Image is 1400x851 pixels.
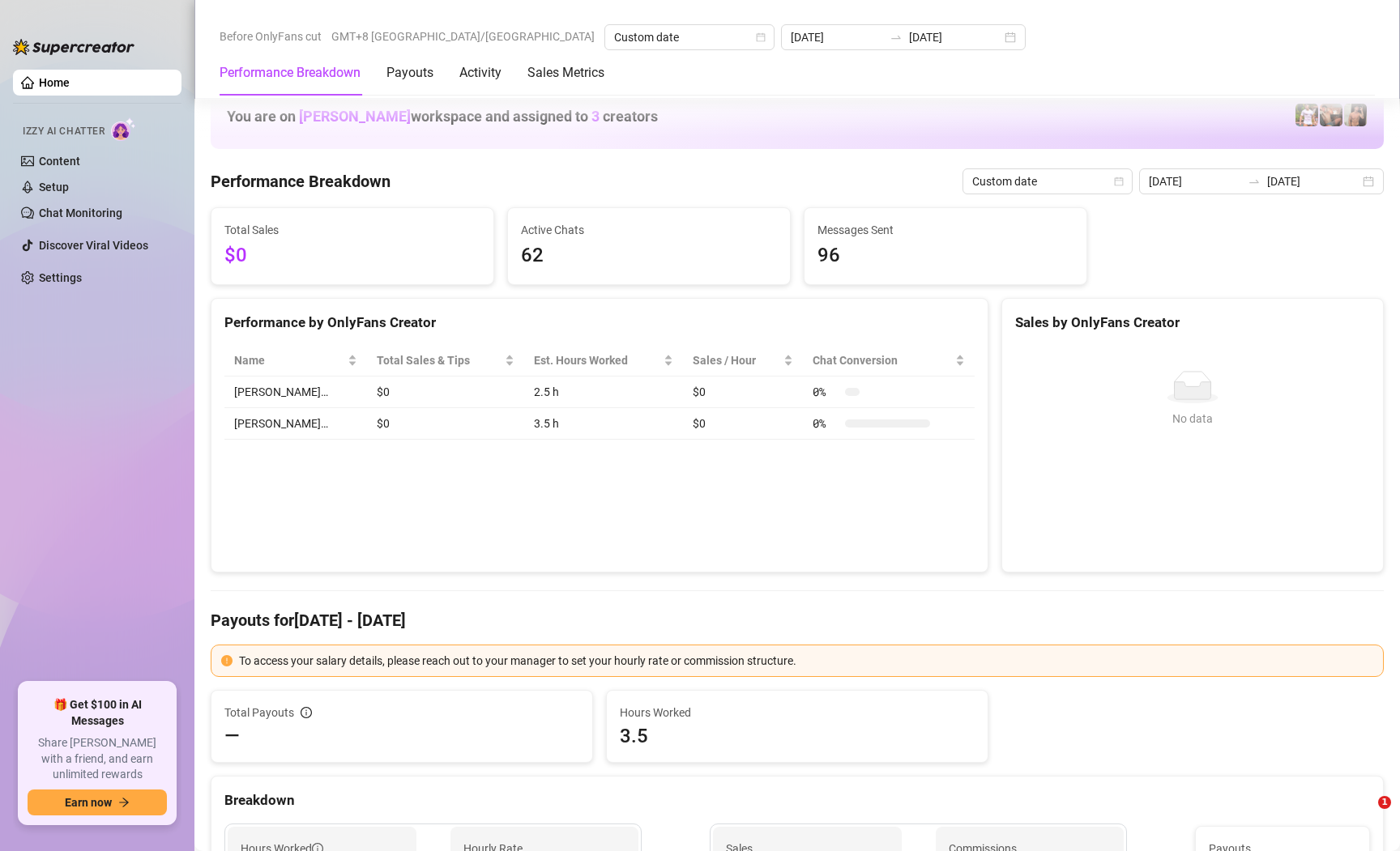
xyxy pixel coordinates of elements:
span: exclamation-circle [221,655,233,666]
div: Sales by OnlyFans Creator [1015,312,1370,334]
td: [PERSON_NAME]… [224,377,367,408]
span: calendar [756,32,766,42]
span: Custom date [614,25,765,49]
input: End date [909,28,1001,46]
td: $0 [683,377,803,408]
span: Earn now [65,796,112,809]
iframe: Intercom live chat [1345,796,1384,835]
span: Messages Sent [817,221,1073,239]
span: 0 % [813,415,839,432]
td: $0 [683,408,803,440]
div: Sales Metrics [527,63,604,83]
div: No data [1022,410,1364,428]
h1: You are on workspace and assigned to creators [227,108,658,126]
h4: Performance Breakdown [211,170,391,193]
div: To access your salary details, please reach out to your manager to set your hourly rate or commis... [239,652,1373,670]
a: Setup [39,181,69,194]
span: swap-right [890,31,903,44]
span: Hours Worked [620,704,975,721]
span: Total Sales & Tips [377,351,502,369]
span: 🎁 Get $100 in AI Messages [28,697,167,729]
div: Performance Breakdown [220,63,361,83]
span: Name [234,351,344,369]
span: 62 [521,240,777,271]
input: End date [1267,172,1359,190]
span: Chat Conversion [813,351,952,369]
td: 2.5 h [524,377,683,408]
div: Activity [459,63,502,83]
td: 3.5 h [524,408,683,440]
input: Start date [791,28,883,46]
span: arrow-right [118,797,130,808]
img: Hector [1295,104,1318,126]
img: logo-BBDzfeDw.svg [13,39,134,55]
img: Zach [1344,104,1367,126]
div: Est. Hours Worked [534,351,660,369]
span: Sales / Hour [693,351,780,369]
span: 1 [1378,796,1391,809]
td: $0 [367,377,524,408]
span: 96 [817,240,1073,271]
span: Custom date [972,169,1123,194]
span: info-circle [301,707,312,718]
div: Performance by OnlyFans Creator [224,312,975,334]
span: GMT+8 [GEOGRAPHIC_DATA]/[GEOGRAPHIC_DATA] [331,24,595,49]
span: Total Sales [224,221,480,239]
span: to [1248,175,1261,188]
th: Chat Conversion [803,345,975,377]
th: Name [224,345,367,377]
span: to [890,31,903,44]
td: [PERSON_NAME]… [224,408,367,440]
h4: Payouts for [DATE] - [DATE] [211,609,1384,632]
span: Before OnlyFans cut [220,24,322,49]
div: Breakdown [224,789,1370,811]
td: $0 [367,408,524,440]
th: Total Sales & Tips [367,345,524,377]
a: Discover Viral Videos [39,239,148,252]
span: Izzy AI Chatter [23,124,105,139]
a: Settings [39,271,82,284]
span: [PERSON_NAME] [299,108,411,125]
th: Sales / Hour [683,345,803,377]
span: swap-right [1248,175,1261,188]
div: Payouts [386,63,433,83]
button: Earn nowarrow-right [28,789,167,815]
span: Active Chats [521,221,777,239]
span: calendar [1114,177,1124,186]
a: Home [39,76,70,89]
span: Share [PERSON_NAME] with a friend, and earn unlimited rewards [28,735,167,783]
span: 3.5 [620,723,975,749]
span: Total Payouts [224,704,294,721]
img: Osvaldo [1320,104,1342,126]
input: Start date [1149,172,1241,190]
a: Chat Monitoring [39,206,122,219]
span: — [224,723,240,749]
span: 3 [591,108,600,125]
img: AI Chatter [111,117,136,141]
span: $0 [224,240,480,271]
span: 0 % [813,383,839,401]
a: Content [39,155,80,168]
